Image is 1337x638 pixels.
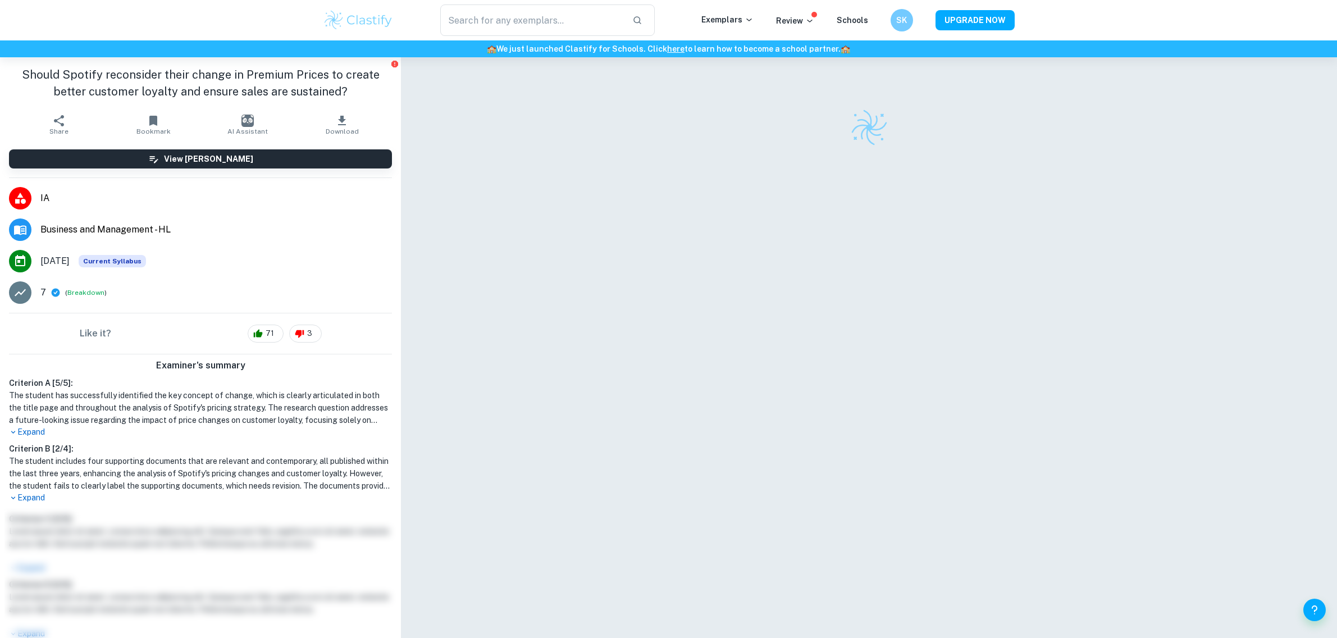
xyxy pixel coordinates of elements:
h6: Examiner's summary [4,359,396,372]
span: 🏫 [487,44,496,53]
p: Exemplars [701,13,754,26]
span: Bookmark [136,127,171,135]
p: Expand [9,492,392,504]
h6: SK [895,14,908,26]
button: AI Assistant [200,109,295,140]
span: 71 [259,328,280,339]
img: Clastify logo [323,9,394,31]
span: ( ) [65,288,107,298]
input: Search for any exemplars... [440,4,624,36]
span: Download [326,127,359,135]
div: 71 [248,325,284,343]
h6: Criterion A [ 5 / 5 ]: [9,377,392,389]
h1: Should Spotify reconsider their change in Premium Prices to create better customer loyalty and en... [9,66,392,100]
span: Share [49,127,69,135]
span: 🏫 [841,44,850,53]
span: [DATE] [40,254,70,268]
h6: View [PERSON_NAME] [164,153,253,165]
img: AI Assistant [241,115,254,127]
button: UPGRADE NOW [936,10,1015,30]
div: This exemplar is based on the current syllabus. Feel free to refer to it for inspiration/ideas wh... [79,255,146,267]
span: IA [40,192,392,205]
div: 3 [289,325,322,343]
p: Expand [9,426,392,438]
p: Review [776,15,814,27]
span: AI Assistant [227,127,268,135]
button: Help and Feedback [1303,599,1326,621]
button: Download [295,109,389,140]
a: Schools [837,16,868,25]
h1: The student has successfully identified the key concept of change, which is clearly articulated i... [9,389,392,426]
span: Business and Management - HL [40,223,392,236]
img: Clastify logo [850,108,889,147]
span: Current Syllabus [79,255,146,267]
h1: The student includes four supporting documents that are relevant and contemporary, all published ... [9,455,392,492]
button: Report issue [390,60,399,68]
button: Bookmark [106,109,200,140]
h6: Like it? [80,327,111,340]
p: 7 [40,286,46,299]
h6: Criterion B [ 2 / 4 ]: [9,443,392,455]
span: 3 [301,328,318,339]
button: Share [12,109,106,140]
button: SK [891,9,913,31]
button: Breakdown [67,288,104,298]
h6: We just launched Clastify for Schools. Click to learn how to become a school partner. [2,43,1335,55]
a: here [667,44,685,53]
button: View [PERSON_NAME] [9,149,392,168]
